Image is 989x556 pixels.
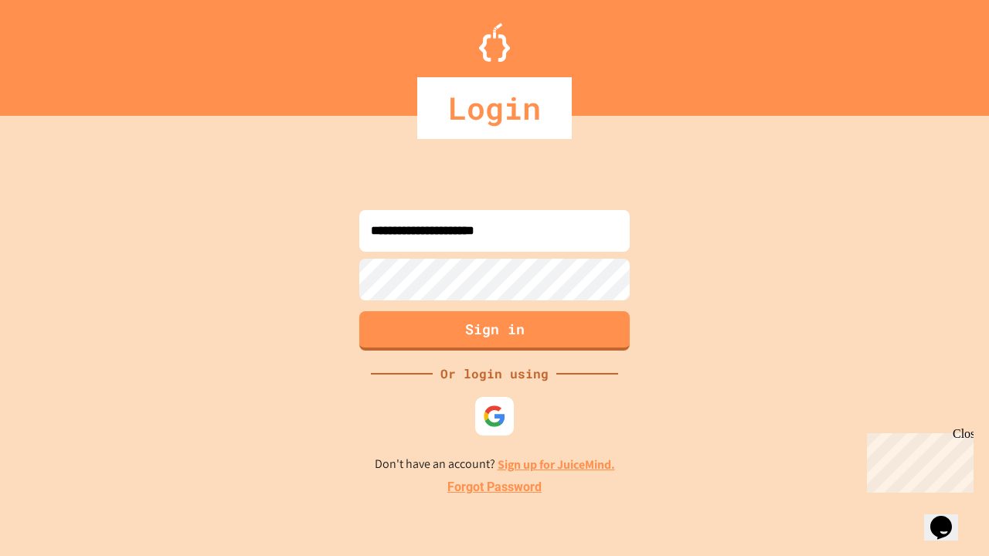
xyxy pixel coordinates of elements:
a: Forgot Password [447,478,542,497]
a: Sign up for JuiceMind. [498,456,615,473]
img: Logo.svg [479,23,510,62]
iframe: chat widget [924,494,974,541]
div: Or login using [433,364,556,383]
p: Don't have an account? [375,455,615,474]
iframe: chat widget [861,427,974,493]
button: Sign in [359,311,630,351]
img: google-icon.svg [483,405,506,428]
div: Chat with us now!Close [6,6,107,98]
div: Login [417,77,572,139]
